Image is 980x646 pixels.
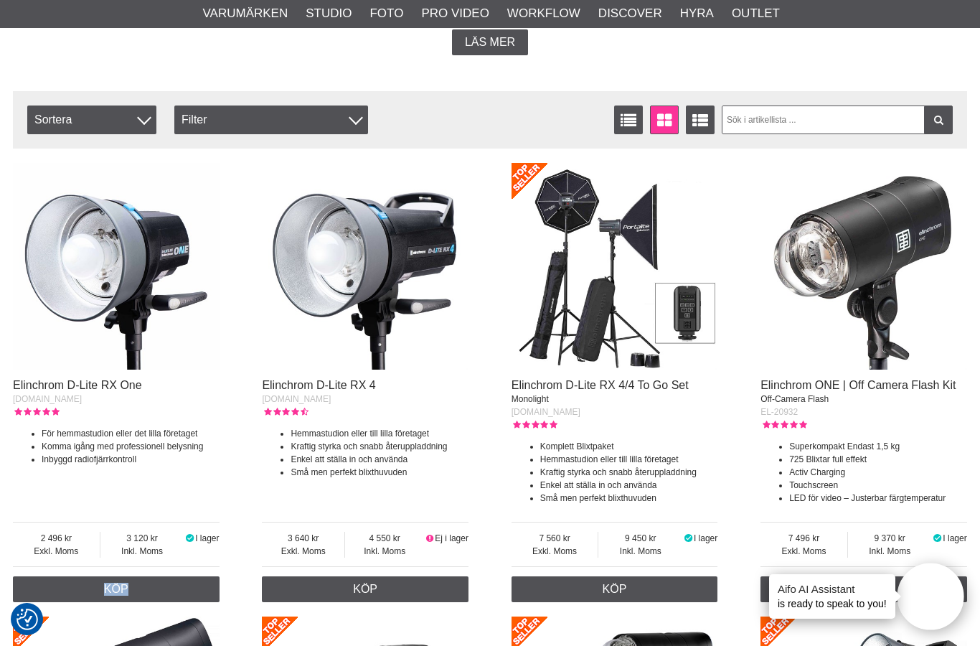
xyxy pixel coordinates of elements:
button: Samtyckesinställningar [17,607,38,632]
li: Hemmastudion eller till lilla företaget [540,453,718,466]
span: 7 560 [512,532,598,545]
li: För hemmastudion eller det lilla företaget [42,427,220,440]
i: I lager [682,533,694,543]
span: I lager [195,533,219,543]
span: Exkl. Moms [512,545,598,558]
i: I lager [932,533,943,543]
a: Utökad listvisning [686,106,715,134]
span: I lager [943,533,966,543]
div: Kundbetyg: 5.00 [760,418,806,431]
span: Monolight [512,394,549,404]
li: Enkel att ställa in och använda [540,479,718,492]
a: Listvisning [614,106,643,134]
a: Varumärken [203,4,288,23]
li: Hemmastudion eller till lilla företaget [291,427,468,440]
a: Fönstervisning [650,106,679,134]
a: Workflow [507,4,580,23]
span: [DOMAIN_NAME] [512,407,580,417]
h4: Aifo AI Assistant [778,581,887,596]
li: Kraftig styrka och snabb återuppladdning [540,466,718,479]
li: 725 Blixtar full effekt [789,453,967,466]
span: Inkl. Moms [100,545,184,558]
span: EL-20932 [760,407,798,417]
li: Activ Charging [789,466,967,479]
li: Komma igång med professionell belysning [42,440,220,453]
input: Sök i artikellista ... [722,106,953,134]
span: 9 450 [598,532,682,545]
a: Köp [13,576,220,602]
i: Ej i lager [424,533,435,543]
span: Sortera [27,106,156,134]
li: Inbyggd radiofjärrkontroll [42,453,220,466]
li: Små men perfekt blixthuvuden [291,466,468,479]
span: Inkl. Moms [598,545,682,558]
span: 3 120 [100,532,184,545]
div: Kundbetyg: 4.50 [262,406,308,418]
div: Kundbetyg: 5.00 [512,418,557,431]
a: Köp [760,576,967,602]
a: Elinchrom ONE | Off Camera Flash Kit [760,379,956,391]
div: Filter [174,106,368,134]
a: Elinchrom D-Lite RX 4 [262,379,375,391]
a: Hyra [680,4,714,23]
a: Elinchrom D-Lite RX 4/4 To Go Set [512,379,689,391]
a: Filtrera [924,106,953,134]
li: Superkompakt Endast 1,5 kg [789,440,967,453]
a: Köp [262,576,468,602]
img: Revisit consent button [17,609,38,630]
span: Inkl. Moms [345,545,425,558]
span: 9 370 [848,532,932,545]
img: Elinchrom D-Lite RX 4/4 To Go Set [512,163,718,370]
li: Små men perfekt blixthuvuden [540,492,718,505]
div: is ready to speak to you! [769,574,895,619]
a: Discover [598,4,662,23]
a: Köp [512,576,718,602]
img: Elinchrom ONE | Off Camera Flash Kit [760,163,967,370]
img: Elinchrom D-Lite RX One [13,163,220,370]
span: Exkl. Moms [262,545,344,558]
li: Enkel att ställa in och använda [291,453,468,466]
span: 4 550 [345,532,425,545]
a: Outlet [732,4,780,23]
span: Exkl. Moms [13,545,100,558]
div: Kundbetyg: 5.00 [13,406,59,418]
li: Touchscreen [789,479,967,492]
span: [DOMAIN_NAME] [13,394,82,404]
a: Foto [369,4,403,23]
li: Kraftig styrka och snabb återuppladdning [291,440,468,453]
span: [DOMAIN_NAME] [262,394,331,404]
a: Elinchrom D-Lite RX One [13,379,142,391]
span: 2 496 [13,532,100,545]
i: I lager [184,533,195,543]
span: Exkl. Moms [760,545,847,558]
span: 7 496 [760,532,847,545]
span: Inkl. Moms [848,545,932,558]
li: Komplett Blixtpaket [540,440,718,453]
a: Studio [306,4,352,23]
span: I lager [694,533,717,543]
span: Ej i lager [435,533,468,543]
span: Off-Camera Flash [760,394,829,404]
span: Läs mer [465,36,515,49]
span: 3 640 [262,532,344,545]
img: Elinchrom D-Lite RX 4 [262,163,468,370]
a: Pro Video [421,4,489,23]
li: LED för video – Justerbar färgtemperatur [789,492,967,505]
